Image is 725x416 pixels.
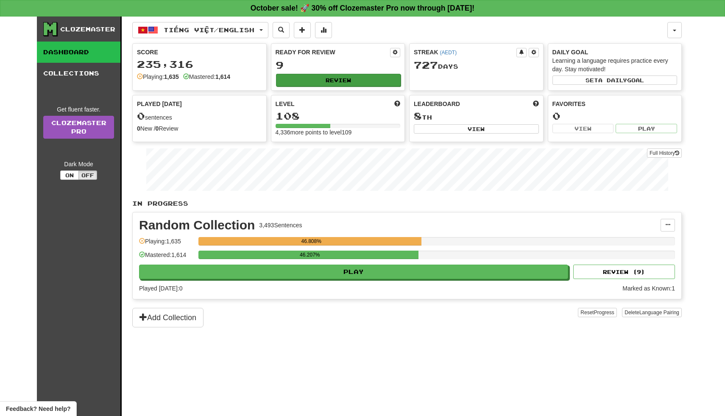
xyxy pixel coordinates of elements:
div: Learning a language requires practice every day. Stay motivated! [552,56,678,73]
button: On [60,170,79,180]
div: Daily Goal [552,48,678,56]
div: 46.207% [201,251,418,259]
span: a daily [598,77,627,83]
div: Clozemaster [60,25,115,34]
span: Score more points to level up [394,100,400,108]
strong: 0 [137,125,140,132]
div: Get fluent faster. [43,105,114,114]
a: Dashboard [37,42,120,63]
button: Tiếng Việt/English [132,22,268,38]
strong: October sale! 🚀 30% off Clozemaster Pro now through [DATE]! [251,4,474,12]
span: Played [DATE]: 0 [139,285,182,292]
button: Add Collection [132,308,204,327]
span: Open feedback widget [6,405,70,413]
span: 0 [137,110,145,122]
div: Playing: 1,635 [139,237,194,251]
div: Mastered: 1,614 [139,251,194,265]
div: th [414,111,539,122]
button: View [552,124,614,133]
strong: 1,614 [215,73,230,80]
span: 727 [414,59,438,71]
button: Search sentences [273,22,290,38]
div: Random Collection [139,219,255,232]
div: Playing: [137,73,179,81]
div: Mastered: [183,73,230,81]
button: Seta dailygoal [552,75,678,85]
a: ClozemasterPro [43,116,114,139]
div: 235,316 [137,59,262,70]
span: Language Pairing [639,310,679,315]
span: Tiếng Việt / English [164,26,254,34]
strong: 0 [156,125,159,132]
button: ResetProgress [578,308,616,317]
span: Leaderboard [414,100,460,108]
span: Progress [594,310,614,315]
div: Day s [414,60,539,71]
span: Level [276,100,295,108]
div: Dark Mode [43,160,114,168]
div: 108 [276,111,401,121]
a: Collections [37,63,120,84]
strong: 1,635 [164,73,179,80]
button: View [414,124,539,134]
div: New / Review [137,124,262,133]
a: (AEDT) [440,50,457,56]
div: Favorites [552,100,678,108]
button: Play [139,265,568,279]
button: Off [78,170,97,180]
div: Marked as Known: 1 [622,284,675,293]
div: sentences [137,111,262,122]
button: DeleteLanguage Pairing [622,308,682,317]
span: This week in points, UTC [533,100,539,108]
button: Full History [647,148,682,158]
button: Review [276,74,401,87]
span: 8 [414,110,422,122]
div: 3,493 Sentences [259,221,302,229]
div: 46.808% [201,237,421,246]
div: 9 [276,60,401,70]
p: In Progress [132,199,682,208]
button: Add sentence to collection [294,22,311,38]
button: Review (9) [573,265,675,279]
div: Streak [414,48,516,56]
div: Score [137,48,262,56]
span: Played [DATE] [137,100,182,108]
div: Ready for Review [276,48,390,56]
div: 0 [552,111,678,121]
button: More stats [315,22,332,38]
div: 4,336 more points to level 109 [276,128,401,137]
button: Play [616,124,677,133]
